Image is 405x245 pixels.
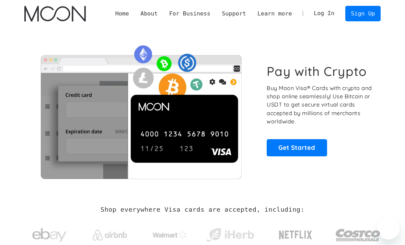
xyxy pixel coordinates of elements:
iframe: Button to launch messaging window [378,218,400,240]
a: Walmart [144,224,195,243]
img: Walmart [153,231,187,239]
div: Learn more [252,9,298,18]
h1: Pay with Crypto [267,64,367,79]
img: Moon Logo [24,6,86,22]
div: Learn more [257,9,292,18]
a: Home [109,9,135,18]
a: Log In [308,6,340,21]
a: home [24,6,86,22]
img: Airbnb [93,230,127,240]
div: For Business [169,9,210,18]
div: Support [222,9,246,18]
a: Airbnb [84,223,135,244]
div: For Business [163,9,216,18]
div: About [140,9,158,18]
div: About [135,9,163,18]
a: Sign Up [345,6,381,21]
img: Netflix [278,226,313,244]
img: Moon Cards let you spend your crypto anywhere Visa is accepted. [24,41,257,179]
div: Support [216,9,252,18]
a: Get Started [267,139,327,156]
img: iHerb [205,226,256,244]
p: Buy Moon Visa® Cards with crypto and shop online seamlessly! Use Bitcoin or USDT to get secure vi... [267,84,373,126]
h2: Shop everywhere Visa cards are accepted, including: [101,206,304,213]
